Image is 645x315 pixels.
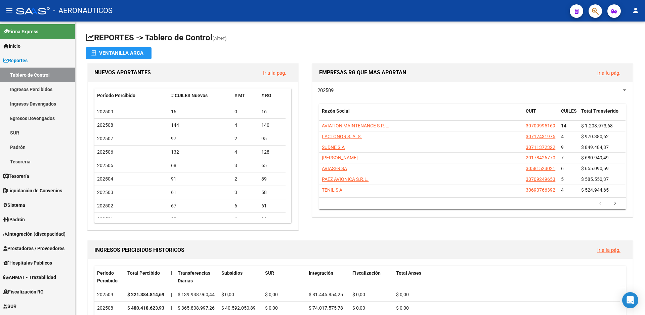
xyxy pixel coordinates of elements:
[261,93,271,98] span: # RG
[526,145,555,150] span: 30711372322
[322,108,350,114] span: Razón Social
[178,292,215,297] span: $ 139.938.960,44
[581,123,613,128] span: $ 1.208.973,68
[234,175,256,183] div: 2
[581,187,609,193] span: $ 524.944,65
[396,270,421,276] span: Total Anses
[597,70,620,76] a: Ir a la pág.
[263,70,286,76] a: Ir a la pág.
[597,247,620,253] a: Ir a la pág.
[352,292,365,297] span: $ 0,00
[592,67,626,79] button: Ir a la pág.
[526,155,555,160] span: 20178426770
[171,108,229,116] div: 16
[221,305,256,311] span: $ 40.592.050,89
[523,104,558,126] datatable-header-cell: CUIT
[97,122,113,128] span: 202508
[97,190,113,195] span: 202503
[219,266,262,288] datatable-header-cell: Subsidios
[592,244,626,256] button: Ir a la pág.
[526,123,555,128] span: 30709995169
[561,145,564,150] span: 9
[168,266,175,288] datatable-header-cell: |
[86,32,634,44] h1: REPORTES -> Tablero de Control
[319,69,406,76] span: EMPRESAS RG QUE MAS APORTAN
[526,187,555,193] span: 30690766392
[234,148,256,156] div: 4
[212,35,227,42] span: (alt+t)
[261,189,283,196] div: 58
[234,121,256,129] div: 4
[261,148,283,156] div: 128
[234,93,245,98] span: # MT
[97,149,113,155] span: 202506
[561,134,564,139] span: 4
[178,270,210,283] span: Transferencias Diarias
[3,201,25,209] span: Sistema
[97,136,113,141] span: 202507
[127,292,164,297] strong: $ 221.384.814,69
[262,266,306,288] datatable-header-cell: SUR
[581,108,618,114] span: Total Transferido
[526,176,555,182] span: 30709249653
[234,202,256,210] div: 6
[261,175,283,183] div: 89
[261,202,283,210] div: 61
[221,270,243,276] span: Subsidios
[3,216,25,223] span: Padrón
[396,292,409,297] span: $ 0,00
[526,166,555,171] span: 30581523021
[3,288,44,296] span: Fiscalización RG
[322,166,347,171] span: AVIASER SA
[319,104,523,126] datatable-header-cell: Razón Social
[622,292,638,308] div: Open Intercom Messenger
[171,148,229,156] div: 132
[393,266,620,288] datatable-header-cell: Total Anses
[125,266,168,288] datatable-header-cell: Total Percibido
[561,187,564,193] span: 4
[171,292,172,297] span: |
[581,155,609,160] span: $ 680.949,49
[261,162,283,169] div: 65
[3,230,66,238] span: Integración (discapacidad)
[3,259,52,267] span: Hospitales Públicos
[581,166,609,171] span: $ 655.090,59
[317,87,334,93] span: 202509
[3,28,38,35] span: Firma Express
[178,305,215,311] span: $ 365.808.997,26
[221,292,234,297] span: $ 0,00
[265,292,278,297] span: $ 0,00
[322,145,345,150] span: SUDNE S.A
[234,135,256,143] div: 2
[261,135,283,143] div: 95
[94,247,184,253] span: INGRESOS PERCIBIDOS HISTORICOS
[261,108,283,116] div: 16
[309,305,343,311] span: $ 74.017.575,78
[171,270,172,276] span: |
[175,266,219,288] datatable-header-cell: Transferencias Diarias
[171,305,172,311] span: |
[94,88,168,103] datatable-header-cell: Período Percibido
[97,109,113,114] span: 202509
[94,69,151,76] span: NUEVOS APORTANTES
[171,189,229,196] div: 61
[352,305,365,311] span: $ 0,00
[322,123,389,128] span: AVIATION MAINTENANCE S.R.L.
[3,245,64,252] span: Prestadores / Proveedores
[526,134,555,139] span: 30717431975
[322,187,342,193] span: TENIL S A
[91,47,146,59] div: Ventanilla ARCA
[261,121,283,129] div: 140
[97,304,122,312] div: 202508
[3,274,56,281] span: ANMAT - Trazabilidad
[3,172,29,180] span: Tesorería
[234,215,256,223] div: 6
[97,176,113,182] span: 202504
[265,270,274,276] span: SUR
[97,291,122,299] div: 202509
[350,266,393,288] datatable-header-cell: Fiscalización
[3,42,20,50] span: Inicio
[127,270,160,276] span: Total Percibido
[561,166,564,171] span: 6
[94,266,125,288] datatable-header-cell: Período Percibido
